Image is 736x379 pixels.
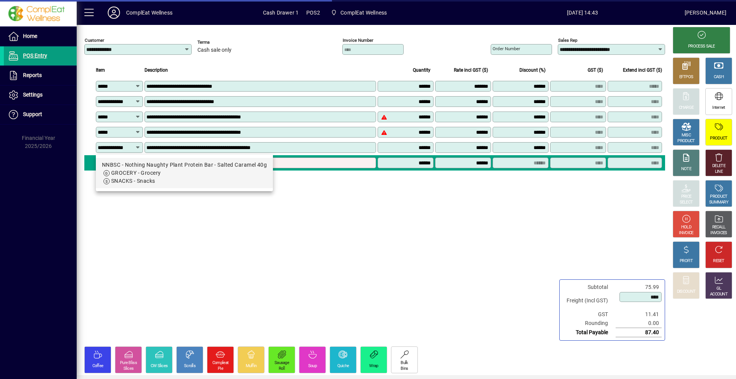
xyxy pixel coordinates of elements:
[710,136,727,141] div: PRODUCT
[337,363,349,369] div: Quiche
[23,33,37,39] span: Home
[616,310,662,319] td: 11.41
[493,46,520,51] mat-label: Order number
[681,194,692,200] div: PRICE
[712,105,725,111] div: Internet
[681,166,691,172] div: NOTE
[343,38,373,43] mat-label: Invoice number
[23,72,42,78] span: Reports
[715,169,723,175] div: LINE
[85,38,104,43] mat-label: Customer
[710,194,727,200] div: PRODUCT
[197,47,232,53] span: Cash sale only
[688,44,715,49] div: PROCESS SALE
[308,363,317,369] div: Soup
[716,286,721,292] div: GL
[369,363,378,369] div: Wrap
[616,328,662,337] td: 87.40
[151,363,168,369] div: CW Slices
[714,74,724,80] div: CASH
[23,111,42,117] span: Support
[685,7,726,19] div: [PERSON_NAME]
[4,85,77,105] a: Settings
[712,163,725,169] div: DELETE
[623,66,662,74] span: Extend incl GST ($)
[563,292,616,310] td: Freight (Incl GST)
[616,319,662,328] td: 0.00
[184,363,195,369] div: Scrolls
[96,66,105,74] span: Item
[401,360,408,366] div: Bulk
[4,27,77,46] a: Home
[682,133,691,138] div: MISC
[677,138,695,144] div: PRODUCT
[563,310,616,319] td: GST
[274,360,289,366] div: Sausage
[519,66,545,74] span: Discount (%)
[712,225,726,230] div: RECALL
[92,363,103,369] div: Coffee
[710,230,727,236] div: INVOICES
[306,7,320,19] span: POS2
[677,289,695,295] div: DISCOUNT
[102,161,267,169] div: NNBSC - Nothing Naughty Plant Protein Bar - Salted Caramel 40g
[145,66,168,74] span: Description
[401,366,408,372] div: Bins
[340,7,387,19] span: ComplEat Wellness
[454,66,488,74] span: Rate incl GST ($)
[681,225,691,230] div: HOLD
[480,7,685,19] span: [DATE] 14:43
[120,360,137,366] div: Pure Bliss
[96,158,273,188] mat-option: NNBSC - Nothing Naughty Plant Protein Bar - Salted Caramel 40g
[709,200,728,205] div: SUMMARY
[111,170,161,176] span: GROCERY - Grocery
[102,6,126,20] button: Profile
[680,258,693,264] div: PROFIT
[23,92,43,98] span: Settings
[263,7,299,19] span: Cash Drawer 1
[563,283,616,292] td: Subtotal
[679,105,694,111] div: CHARGE
[679,74,693,80] div: EFTPOS
[4,66,77,85] a: Reports
[563,328,616,337] td: Total Payable
[413,66,430,74] span: Quantity
[23,53,47,59] span: POS Entry
[218,366,223,372] div: Pie
[713,258,724,264] div: RESET
[328,6,390,20] span: ComplEat Wellness
[197,40,243,45] span: Terms
[588,66,603,74] span: GST ($)
[246,363,257,369] div: Muffin
[111,178,155,184] span: SNACKS - Snacks
[616,283,662,292] td: 75.99
[279,366,285,372] div: Roll
[558,38,577,43] mat-label: Sales rep
[123,366,134,372] div: Slices
[679,230,693,236] div: INVOICE
[212,360,228,366] div: Compleat
[710,292,728,297] div: ACCOUNT
[126,7,172,19] div: ComplEat Wellness
[4,105,77,124] a: Support
[563,319,616,328] td: Rounding
[680,200,693,205] div: SELECT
